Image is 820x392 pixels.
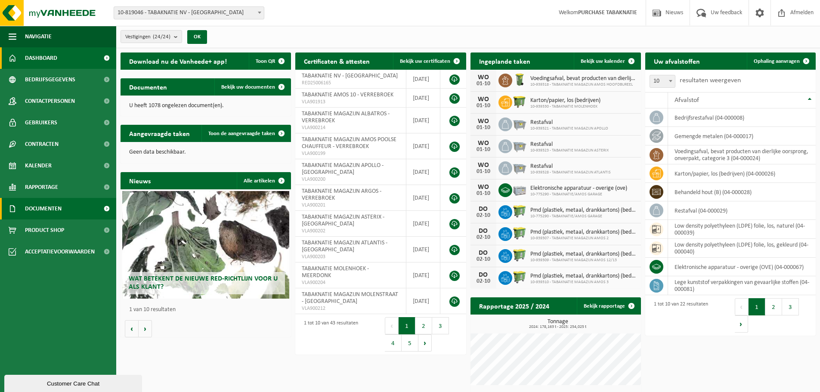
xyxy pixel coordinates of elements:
div: WO [475,118,492,125]
td: [DATE] [406,133,441,159]
span: TABAKNATIE AMOS 10 - VERREBROEK [302,92,393,98]
td: restafval (04-000029) [668,201,816,220]
h2: Certificaten & attesten [295,52,378,69]
h2: Documenten [121,78,176,95]
span: Pmd (plastiek, metaal, drankkartons) (bedrijven) [530,251,637,258]
a: Bekijk rapportage [577,297,640,315]
button: OK [187,30,207,44]
h2: Aangevraagde taken [121,125,198,142]
span: Wat betekent de nieuwe RED-richtlijn voor u als klant? [129,275,278,290]
a: Bekijk uw documenten [214,78,290,96]
span: VLA900200 [302,176,399,183]
span: 10-819046 - TABAKNATIE NV - ANTWERPEN [114,7,264,19]
span: 10-939328 - TABAKNATIE MAGAZIJN ATLANTIS [530,170,611,175]
span: 10 [650,75,675,88]
span: Documenten [25,198,62,219]
img: WB-2500-GAL-GY-01 [512,116,527,131]
div: 02-10 [475,278,492,284]
span: 10 [650,75,675,87]
span: Contracten [25,133,59,155]
button: Previous [735,298,749,315]
img: WB-1100-HPE-GN-50 [512,94,527,109]
img: WB-0660-HPE-GN-50 [512,270,527,284]
td: [DATE] [406,262,441,288]
a: Bekijk uw certificaten [393,52,465,70]
div: WO [475,96,492,103]
span: TABAKNATIE MAGAZIJN ASTERIX - [GEOGRAPHIC_DATA] [302,214,384,227]
div: WO [475,184,492,191]
span: Bekijk uw documenten [221,84,275,90]
span: Restafval [530,141,609,148]
span: VLA901913 [302,99,399,105]
td: [DATE] [406,108,441,133]
h2: Nieuws [121,172,159,189]
span: RED25006165 [302,80,399,86]
button: 2 [415,317,432,334]
span: VLA900212 [302,305,399,312]
td: [DATE] [406,159,441,185]
td: bedrijfsrestafval (04-000008) [668,108,816,127]
span: Vestigingen [125,31,170,43]
label: resultaten weergeven [680,77,741,84]
div: DO [475,272,492,278]
span: 10-939330 - TABAKNATIE MOLENHOEK [530,104,600,109]
iframe: chat widget [4,373,144,392]
span: TABAKNATIE MAGAZIJN ARGOS - VERREBROEK [302,188,381,201]
div: 01-10 [475,147,492,153]
div: WO [475,140,492,147]
button: 1 [749,298,765,315]
span: TABAKNATIE MAGAZIJN APOLLO - [GEOGRAPHIC_DATA] [302,162,384,176]
div: 01-10 [475,191,492,197]
td: lege kunststof verpakkingen van gevaarlijke stoffen (04-000081) [668,276,816,295]
td: behandeld hout (B) (04-000028) [668,183,816,201]
div: 01-10 [475,169,492,175]
div: 02-10 [475,256,492,262]
span: Bedrijfsgegevens [25,69,75,90]
div: 01-10 [475,125,492,131]
span: TABAKNATIE MAGAZIJN MOLENSTRAAT - [GEOGRAPHIC_DATA] [302,291,398,305]
span: Voedingsafval, bevat producten van dierlijke oorsprong, onverpakt, categorie 3 [530,75,637,82]
span: Navigatie [25,26,52,47]
span: Elektronische apparatuur - overige (ove) [530,185,627,192]
span: TABAKNATIE MAGAZIJN AMOS POOLSE CHAUFFEUR - VERREBROEK [302,136,396,150]
img: WB-0660-HPE-GN-50 [512,248,527,262]
span: VLA900204 [302,279,399,286]
h3: Tonnage [475,319,641,329]
a: Toon de aangevraagde taken [201,125,290,142]
span: VLA900214 [302,124,399,131]
span: Ophaling aanvragen [754,59,800,64]
span: Toon QR [256,59,275,64]
count: (24/24) [153,34,170,40]
span: 10-939309 - TABAKNATIE MAGAZIJN AMOS 12/13 [530,258,637,263]
img: WB-0660-HPE-GN-50 [512,204,527,219]
span: TABAKNATIE NV - [GEOGRAPHIC_DATA] [302,73,398,79]
div: 1 tot 10 van 22 resultaten [650,297,708,333]
button: 4 [385,334,402,352]
img: PB-LB-0680-HPE-GY-11 [512,182,527,197]
div: DO [475,250,492,256]
span: Toon de aangevraagde taken [208,131,275,136]
span: Kalender [25,155,52,176]
span: Pmd (plastiek, metaal, drankkartons) (bedrijven) [530,229,637,236]
span: Pmd (plastiek, metaal, drankkartons) (bedrijven) [530,273,637,280]
span: Restafval [530,163,611,170]
span: Acceptatievoorwaarden [25,241,95,262]
span: TABAKNATIE MAGAZIJN ALBATROS - VERREBROEK [302,111,390,124]
span: 10-939321 - TABAKNATIE MAGAZIJN APOLLO [530,126,608,131]
img: WB-2500-GAL-GY-01 [512,138,527,153]
td: [DATE] [406,237,441,262]
button: 1 [399,317,415,334]
span: Bekijk uw kalender [581,59,625,64]
td: karton/papier, los (bedrijven) (04-000026) [668,164,816,183]
button: Previous [385,317,399,334]
button: 3 [432,317,449,334]
img: WB-0660-HPE-GN-50 [512,226,527,241]
div: 02-10 [475,213,492,219]
button: 2 [765,298,782,315]
span: Bekijk uw certificaten [400,59,450,64]
h2: Rapportage 2025 / 2024 [470,297,558,314]
a: Wat betekent de nieuwe RED-richtlijn voor u als klant? [122,191,289,299]
td: voedingsafval, bevat producten van dierlijke oorsprong, onverpakt, categorie 3 (04-000024) [668,145,816,164]
div: DO [475,206,492,213]
span: Dashboard [25,47,57,69]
